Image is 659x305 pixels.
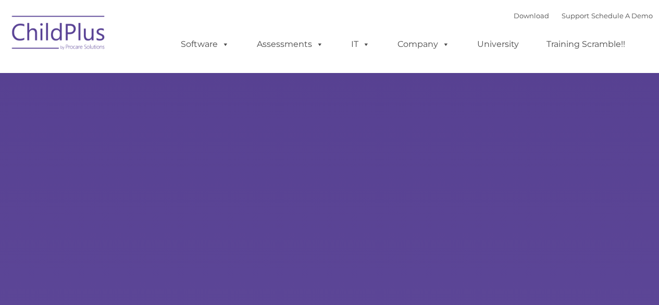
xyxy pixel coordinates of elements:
a: Download [514,11,549,20]
a: University [467,34,529,55]
a: Schedule A Demo [591,11,653,20]
a: Assessments [246,34,334,55]
font: | [514,11,653,20]
a: Training Scramble!! [536,34,636,55]
a: Software [170,34,240,55]
a: IT [341,34,380,55]
img: ChildPlus by Procare Solutions [7,8,111,60]
a: Support [562,11,589,20]
a: Company [387,34,460,55]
